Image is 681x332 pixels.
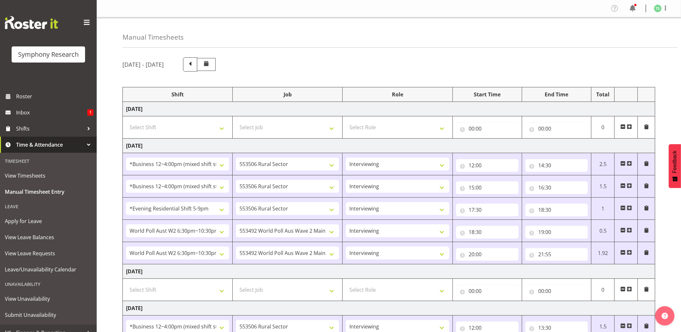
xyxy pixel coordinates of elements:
[5,16,58,29] img: Rosterit website logo
[123,301,655,316] td: [DATE]
[2,278,95,291] div: Unavailability
[2,154,95,168] div: Timesheet
[126,91,229,98] div: Shift
[2,245,95,261] a: View Leave Requests
[5,310,92,320] span: Submit Unavailability
[2,229,95,245] a: View Leave Balances
[456,226,519,239] input: Click to select...
[591,242,615,264] td: 1.92
[669,144,681,188] button: Feedback - Show survey
[525,91,588,98] div: End Time
[16,124,84,133] span: Shifts
[16,140,84,150] span: Time & Attendance
[2,261,95,278] a: Leave/Unavailability Calendar
[123,139,655,153] td: [DATE]
[456,285,519,298] input: Click to select...
[2,200,95,213] div: Leave
[5,187,92,197] span: Manual Timesheet Entry
[525,159,588,172] input: Click to select...
[591,279,615,301] td: 0
[591,220,615,242] td: 0.5
[123,102,655,116] td: [DATE]
[236,91,339,98] div: Job
[122,34,184,41] h4: Manual Timesheets
[18,50,79,59] div: Symphony Research
[2,184,95,200] a: Manual Timesheet Entry
[456,248,519,261] input: Click to select...
[456,122,519,135] input: Click to select...
[87,109,93,116] span: 1
[591,198,615,220] td: 1
[5,265,92,274] span: Leave/Unavailability Calendar
[456,203,519,216] input: Click to select...
[5,171,92,181] span: View Timesheets
[591,116,615,139] td: 0
[591,175,615,198] td: 1.5
[2,213,95,229] a: Apply for Leave
[525,285,588,298] input: Click to select...
[654,5,662,12] img: tanya-stebbing1954.jpg
[595,91,611,98] div: Total
[456,91,519,98] div: Start Time
[2,168,95,184] a: View Timesheets
[591,153,615,175] td: 2.5
[456,181,519,194] input: Click to select...
[5,232,92,242] span: View Leave Balances
[346,91,449,98] div: Role
[525,226,588,239] input: Click to select...
[672,151,678,173] span: Feedback
[122,61,164,68] h5: [DATE] - [DATE]
[123,264,655,279] td: [DATE]
[456,159,519,172] input: Click to select...
[662,313,668,319] img: help-xxl-2.png
[5,216,92,226] span: Apply for Leave
[525,203,588,216] input: Click to select...
[5,249,92,258] span: View Leave Requests
[16,108,87,117] span: Inbox
[16,92,93,101] span: Roster
[525,122,588,135] input: Click to select...
[2,307,95,323] a: Submit Unavailability
[2,291,95,307] a: View Unavailability
[525,181,588,194] input: Click to select...
[525,248,588,261] input: Click to select...
[5,294,92,304] span: View Unavailability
